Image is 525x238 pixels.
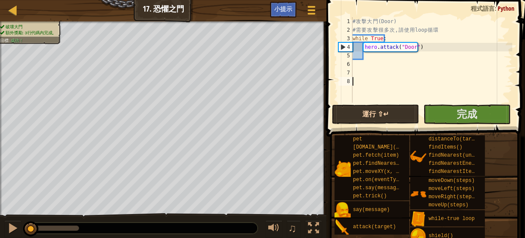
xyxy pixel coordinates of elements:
[353,169,402,175] span: pet.moveXY(x, y)
[410,149,426,165] img: portrait.png
[305,220,322,238] button: 切換全螢幕
[423,104,510,124] button: 完成
[265,220,282,238] button: 調整音量
[338,77,352,86] div: 8
[428,178,475,184] span: moveDown(steps)
[428,186,475,192] span: moveLeft(steps)
[301,2,322,22] button: 顯示遊戲選單
[353,224,396,230] span: attack(target)
[334,219,351,235] img: portrait.png
[428,194,478,200] span: moveRight(steps)
[410,211,426,227] img: portrait.png
[287,220,301,238] button: ♫
[428,161,484,167] span: findNearestEnemy()
[457,107,477,121] span: 完成
[11,38,23,43] span: 成功！
[338,17,352,26] div: 1
[334,161,351,177] img: portrait.png
[353,144,414,150] span: [DOMAIN_NAME](enemy)
[6,30,56,35] span: 額外獎勵: 3行代碼內完成。
[353,207,390,213] span: say(message)
[274,5,292,13] span: 小提示
[288,222,297,235] span: ♫
[353,161,436,167] span: pet.findNearestByType(type)
[338,34,352,43] div: 3
[410,186,426,202] img: portrait.png
[495,4,498,12] span: :
[428,216,475,222] span: while-true loop
[6,24,22,29] span: 破壞大門
[428,136,484,142] span: distanceTo(target)
[338,60,352,68] div: 6
[428,202,469,208] span: moveUp(steps)
[353,185,402,191] span: pet.say(message)
[353,193,387,199] span: pet.trick()
[428,144,462,150] span: findItems()
[338,51,352,60] div: 5
[498,4,514,12] span: Python
[353,152,399,158] span: pet.fetch(item)
[332,104,419,124] button: 運行 ⇧↵
[334,202,351,218] img: portrait.png
[471,4,495,12] span: 程式語言
[353,136,362,142] span: pet
[9,38,11,43] span: :
[428,152,484,158] span: findNearest(units)
[428,169,481,175] span: findNearestItem()
[4,220,21,238] button: Ctrl + P: Pause
[338,68,352,77] div: 7
[353,177,433,183] span: pet.on(eventType, handler)
[338,26,352,34] div: 2
[339,43,352,51] div: 4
